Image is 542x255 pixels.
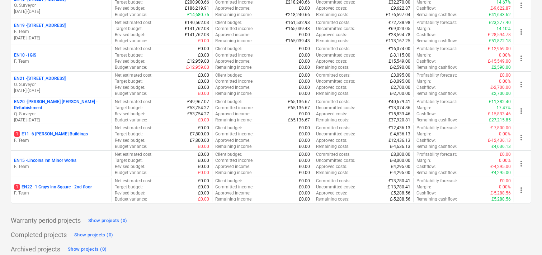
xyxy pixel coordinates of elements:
p: Client budget : [215,99,242,105]
span: more_vert [517,133,525,142]
p: £0.00 [198,117,209,123]
p: £0.00 [198,78,209,85]
p: £5,288.56 [491,196,511,202]
p: Revised budget : [115,190,145,196]
p: £-3,095.00 [390,78,410,85]
p: £-9,622.87 [490,5,511,11]
p: Remaining cashflow : [416,91,457,97]
p: Committed income : [215,131,254,137]
p: [DATE] - [DATE] [14,117,109,123]
p: £-13,780.41 [387,184,410,190]
p: £-4,295.00 [390,170,410,176]
p: £11,382.40 [489,99,511,105]
p: Cashflow : [416,138,436,144]
p: Client budget : [215,46,242,52]
div: Show projects (0) [68,245,107,254]
p: £0.00 [299,91,310,97]
p: £113,167.25 [386,38,410,44]
p: £14,680.75 [187,12,209,18]
p: F. Team [14,190,109,196]
p: £0.00 [299,32,310,38]
p: Committed income : [215,26,254,32]
iframe: Chat Widget [506,221,542,255]
p: £2,700.00 [391,85,410,91]
p: Remaining costs : [316,170,349,176]
span: more_vert [517,80,525,89]
p: £0.00 [299,178,310,184]
p: Committed costs : [316,151,350,158]
p: £15,833.46 [388,111,410,117]
p: Committed income : [215,52,254,58]
p: £186,219.91 [185,5,209,11]
p: £0.00 [299,151,310,158]
p: £141,762.03 [185,32,209,38]
p: Remaining costs : [316,12,349,18]
p: £0.00 [500,178,511,184]
p: Approved income : [215,164,250,170]
p: Target budget : [115,158,143,164]
p: £165,039.43 [286,26,310,32]
div: Show projects (0) [74,231,113,239]
p: Net estimated cost : [115,99,152,105]
p: Margin : [416,105,431,111]
p: EN21 - [STREET_ADDRESS] [14,76,66,82]
p: Approved costs : [316,164,347,170]
p: £65,136.67 [288,99,310,105]
p: Client budget : [215,178,242,184]
p: Profitability forecast : [416,125,457,131]
p: £0.00 [299,158,310,164]
p: Margin : [416,26,431,32]
p: Client budget : [215,151,242,158]
p: £53,754.27 [187,105,209,111]
p: £-12,436.13 [488,138,511,144]
p: £37,920.81 [388,117,410,123]
p: Remaining costs : [316,91,349,97]
p: 0.00% [499,131,511,137]
div: EN10 -1GISF. Team [14,52,109,64]
p: Remaining cashflow : [416,12,457,18]
p: Approved income : [215,5,250,11]
p: Profitability forecast : [416,72,457,78]
p: £-5,288.56 [390,196,410,202]
p: Net estimated cost : [115,125,152,131]
p: Approved costs : [316,58,347,64]
p: Revised budget : [115,32,145,38]
span: more_vert [517,159,525,168]
p: £-15,549.00 [488,58,511,64]
div: 1E11 -6 [PERSON_NAME] BuildingsF. Team [14,131,109,143]
p: Cashflow : [416,190,436,196]
p: Profitability forecast : [416,151,457,158]
p: £0.00 [299,85,310,91]
p: £0.00 [299,52,310,58]
p: [DATE] - [DATE] [14,88,109,94]
p: Net estimated cost : [115,20,152,26]
p: £-3,115.00 [390,52,410,58]
button: Show projects (0) [66,244,108,255]
p: £4,295.00 [391,164,410,170]
p: £0.00 [500,72,511,78]
p: Approved income : [215,190,250,196]
p: Approved income : [215,58,250,64]
span: more_vert [517,28,525,36]
p: £0.00 [198,190,209,196]
p: 0.00% [499,158,511,164]
p: Remaining cashflow : [416,38,457,44]
p: Remaining costs : [316,117,349,123]
p: £41,643.62 [489,12,511,18]
p: EN19 - [STREET_ADDRESS] [14,23,66,29]
span: more_vert [517,107,525,115]
p: Cashflow : [416,58,436,64]
p: Remaining income : [215,38,253,44]
p: £0.00 [299,125,310,131]
p: [DATE] - [DATE] [14,35,109,41]
p: £0.00 [299,131,310,137]
p: £-2,590.00 [390,64,410,71]
p: £0.00 [198,170,209,176]
p: Committed income : [215,78,254,85]
p: £0.00 [299,72,310,78]
p: Budget variance : [115,64,147,71]
p: Committed costs : [316,99,350,105]
p: Approved costs : [316,190,347,196]
p: Revised budget : [115,138,145,144]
